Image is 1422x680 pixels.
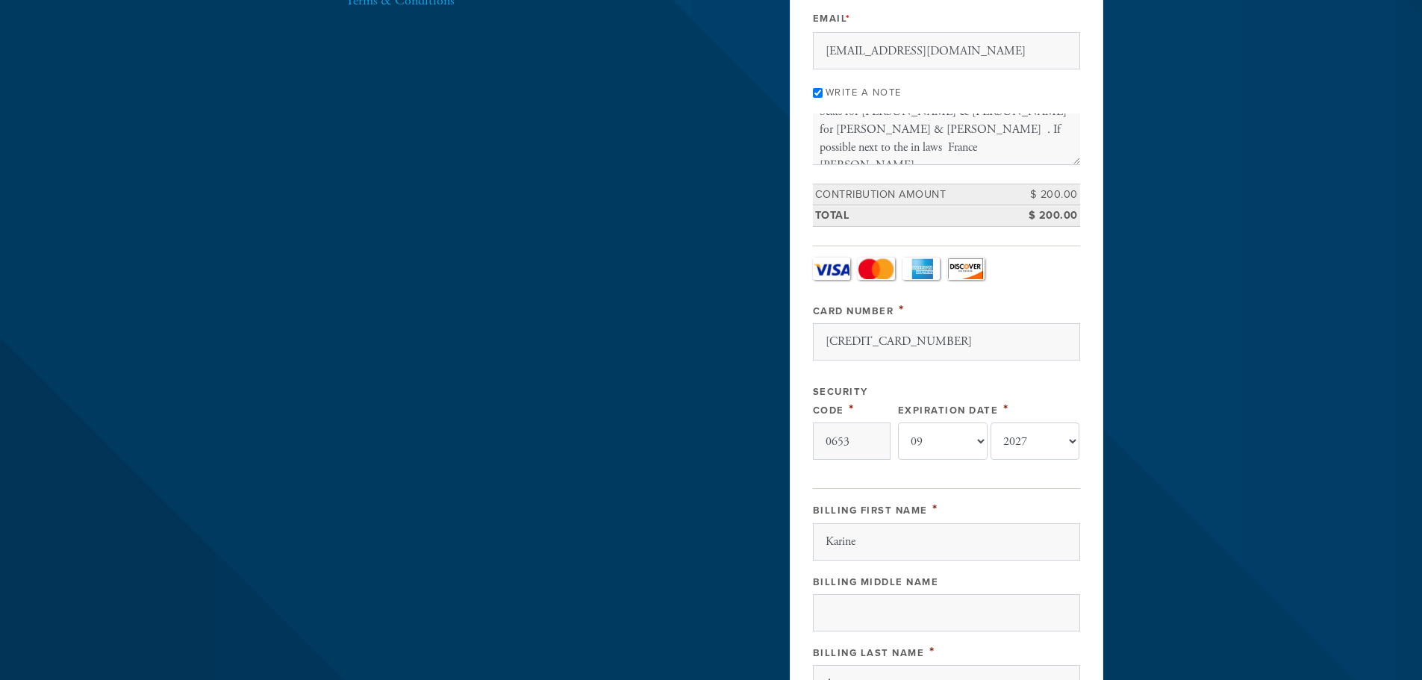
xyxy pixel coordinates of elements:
td: Total [813,205,1013,227]
td: $ 200.00 [1013,184,1080,205]
span: This field is required. [849,401,855,417]
label: Security Code [813,386,868,417]
a: MasterCard [858,258,895,280]
span: This field is required. [929,643,935,660]
textarea: Seats for [PERSON_NAME] & [PERSON_NAME] for [PERSON_NAME] & [PERSON_NAME] . If possible next to t... [813,113,1080,164]
label: Card Number [813,305,894,317]
a: Discover [947,258,985,280]
label: Email [813,12,851,25]
span: This field is required. [932,501,938,517]
td: $ 200.00 [1013,205,1080,227]
label: Expiration Date [898,405,999,417]
span: This field is required. [846,13,851,25]
label: Billing Middle Name [813,576,939,588]
label: Write a note [826,87,902,99]
span: This field is required. [899,302,905,318]
select: Expiration Date year [991,422,1080,460]
a: Visa [813,258,850,280]
label: Billing Last Name [813,647,925,659]
td: Contribution Amount [813,184,1013,205]
label: Billing First Name [813,505,928,517]
a: Amex [902,258,940,280]
select: Expiration Date month [898,422,988,460]
span: This field is required. [1003,401,1009,417]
